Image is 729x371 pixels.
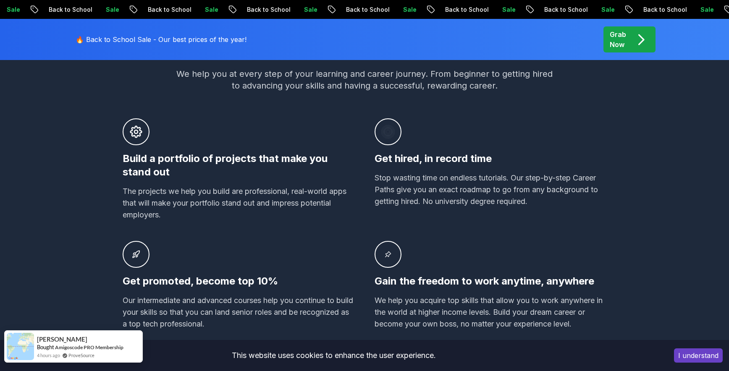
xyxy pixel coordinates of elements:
[252,5,279,14] p: Sale
[493,5,550,14] p: Back to School
[37,336,87,343] span: [PERSON_NAME]
[393,5,451,14] p: Back to School
[351,5,378,14] p: Sale
[123,185,354,221] p: The projects we help you build are professional, real-world apps that will make your portfolio st...
[37,344,54,350] span: Bought
[451,5,477,14] p: Sale
[123,152,354,179] h3: Build a portfolio of projects that make you stand out
[610,29,626,50] p: Grab Now
[592,5,649,14] p: Back to School
[54,5,81,14] p: Sale
[123,295,354,330] p: Our intermediate and advanced courses help you continue to build your skills so that you can land...
[76,34,246,44] p: 🔥 Back to School Sale - Our best prices of the year!
[176,68,553,91] p: We help you at every step of your learning and career journey. From beginner to getting hired to ...
[195,5,252,14] p: Back to School
[37,352,60,359] span: 4 hours ago
[375,274,606,288] h3: Gain the freedom to work anytime, anywhere
[550,5,577,14] p: Sale
[123,274,354,288] h3: Get promoted, become top 10%
[153,5,180,14] p: Sale
[7,333,34,360] img: provesource social proof notification image
[55,344,123,350] a: Amigoscode PRO Membership
[674,348,723,363] button: Accept cookies
[375,172,606,207] p: Stop wasting time on endless tutorials. Our step-by-step Career Paths give you an exact roadmap t...
[6,346,661,365] div: This website uses cookies to enhance the user experience.
[375,295,606,330] p: We help you acquire top skills that allow you to work anywhere in the world at higher income leve...
[96,5,153,14] p: Back to School
[649,5,676,14] p: Sale
[375,152,606,165] h3: Get hired, in record time
[68,352,94,359] a: ProveSource
[294,5,351,14] p: Back to School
